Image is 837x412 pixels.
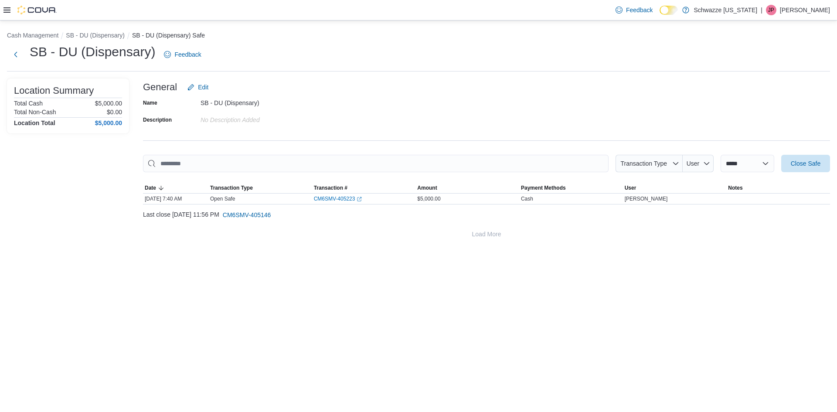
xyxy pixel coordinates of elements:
a: Feedback [160,46,204,63]
p: $0.00 [107,109,122,116]
p: Open Safe [210,195,235,202]
span: Amount [417,184,437,191]
span: Transaction Type [620,160,667,167]
h4: $5,000.00 [95,119,122,126]
nav: An example of EuiBreadcrumbs [7,31,830,41]
div: Jimmy Peters [766,5,776,15]
p: | [761,5,762,15]
span: User [687,160,700,167]
input: This is a search bar. As you type, the results lower in the page will automatically filter. [143,155,609,172]
span: Payment Methods [521,184,566,191]
span: $5,000.00 [417,195,440,202]
button: Next [7,46,24,63]
button: Cash Management [7,32,58,39]
button: SB - DU (Dispensary) [66,32,125,39]
p: $5,000.00 [95,100,122,107]
span: [PERSON_NAME] [625,195,668,202]
span: Feedback [174,50,201,59]
p: Schwazze [US_STATE] [694,5,757,15]
h1: SB - DU (Dispensary) [30,43,155,61]
h3: Location Summary [14,85,94,96]
svg: External link [357,197,362,202]
h4: Location Total [14,119,55,126]
span: Edit [198,83,208,92]
button: Transaction Type [208,183,312,193]
span: Close Safe [791,159,820,168]
div: [DATE] 7:40 AM [143,194,208,204]
button: Notes [726,183,830,193]
span: Notes [728,184,742,191]
button: CM6SMV-405146 [219,206,275,224]
button: Close Safe [781,155,830,172]
h6: Total Cash [14,100,43,107]
span: Load More [472,230,501,238]
span: Transaction # [314,184,347,191]
button: Transaction Type [616,155,683,172]
span: User [625,184,636,191]
h3: General [143,82,177,92]
span: JP [768,5,774,15]
span: Feedback [626,6,653,14]
div: No Description added [201,113,317,123]
h6: Total Non-Cash [14,109,56,116]
button: Payment Methods [519,183,623,193]
button: User [683,155,714,172]
button: User [623,183,727,193]
button: Amount [415,183,519,193]
span: CM6SMV-405146 [223,211,271,219]
button: SB - DU (Dispensary) Safe [132,32,205,39]
div: Last close [DATE] 11:56 PM [143,206,830,224]
button: Load More [143,225,830,243]
button: Transaction # [312,183,416,193]
label: Name [143,99,157,106]
p: [PERSON_NAME] [780,5,830,15]
img: Cova [17,6,57,14]
label: Description [143,116,172,123]
input: Dark Mode [660,6,678,15]
a: Feedback [612,1,656,19]
span: Transaction Type [210,184,253,191]
button: Edit [184,78,212,96]
span: Date [145,184,156,191]
button: Date [143,183,208,193]
div: Cash [521,195,533,202]
a: CM6SMV-405223External link [314,195,362,202]
div: SB - DU (Dispensary) [201,96,317,106]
